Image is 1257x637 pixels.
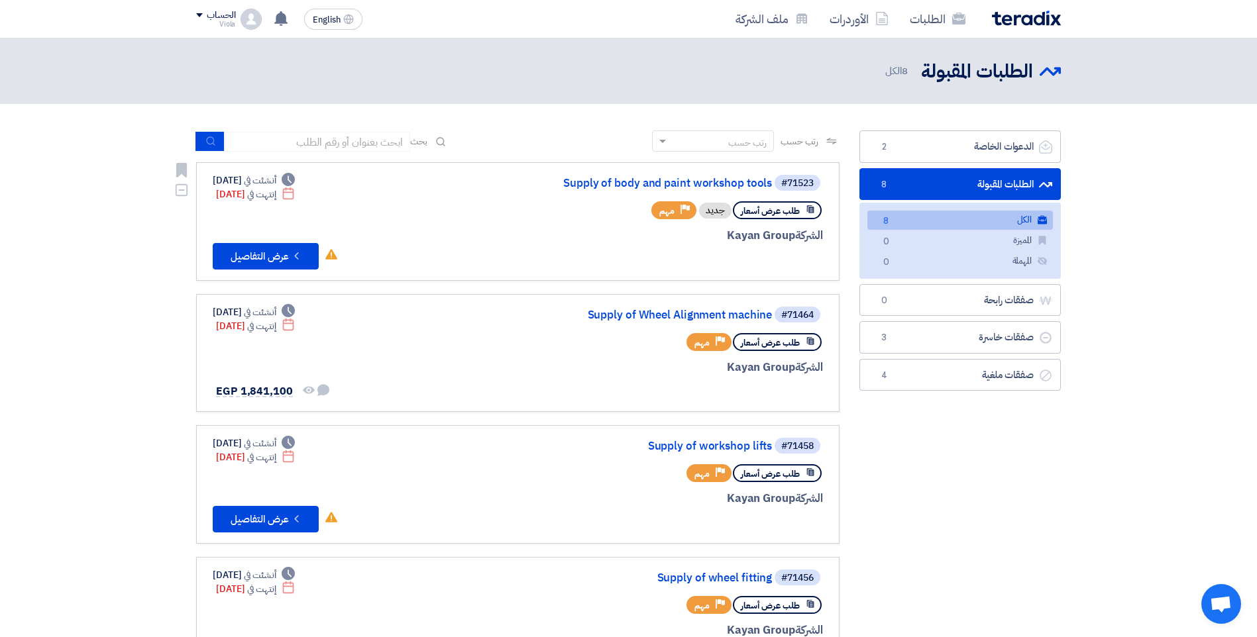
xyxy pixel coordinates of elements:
[867,231,1053,250] a: المميزة
[878,256,894,269] span: 0
[1201,584,1241,624] div: Open chat
[216,383,293,399] span: EGP 1,841,100
[699,203,732,219] div: جديد
[247,450,276,464] span: إنتهت في
[244,305,276,319] span: أنشئت في
[216,319,295,333] div: [DATE]
[659,205,675,217] span: مهم
[921,59,1033,85] h2: الطلبات المقبولة
[504,359,823,376] div: Kayan Group
[247,582,276,596] span: إنتهت في
[213,243,319,269] button: عرض التفاصيل
[216,450,295,464] div: [DATE]
[313,15,341,24] span: English
[867,252,1053,271] a: المهملة
[795,227,824,244] span: الشركة
[741,599,800,612] span: طلب عرض أسعار
[878,235,894,249] span: 0
[867,211,1053,230] a: الكل
[902,64,908,78] span: 8
[876,140,892,154] span: 2
[244,173,276,187] span: أنشئت في
[795,490,824,507] span: الشركة
[247,187,276,201] span: إنتهت في
[992,11,1061,26] img: Teradix logo
[247,319,276,333] span: إنتهت في
[507,572,772,584] a: Supply of wheel fitting
[728,136,767,150] div: رتب حسب
[795,359,824,375] span: الشركة
[216,187,295,201] div: [DATE]
[781,573,814,583] div: #71456
[885,64,910,79] span: الكل
[694,467,710,480] span: مهم
[507,440,772,452] a: Supply of workshop lifts
[694,599,710,612] span: مهم
[859,130,1061,163] a: الدعوات الخاصة2
[207,10,235,21] div: الحساب
[504,227,823,244] div: Kayan Group
[819,3,899,34] a: الأوردرات
[899,3,976,34] a: الطلبات
[859,359,1061,391] a: صفقات ملغية4
[781,311,814,320] div: #71464
[244,436,276,450] span: أنشئت في
[507,309,772,321] a: Supply of Wheel Alignment machine
[876,331,892,344] span: 3
[241,9,262,30] img: profile_test.png
[859,321,1061,354] a: صفقات خاسرة3
[741,467,800,480] span: طلب عرض أسعار
[876,178,892,191] span: 8
[410,134,427,148] span: بحث
[878,215,894,228] span: 8
[694,336,710,349] span: مهم
[213,173,295,187] div: [DATE]
[876,294,892,307] span: 0
[781,179,814,188] div: #71523
[213,436,295,450] div: [DATE]
[507,177,772,189] a: Supply of body and paint workshop tools
[859,168,1061,201] a: الطلبات المقبولة8
[741,336,800,349] span: طلب عرض أسعار
[781,134,818,148] span: رتب حسب
[725,3,819,34] a: ملف الشركة
[504,490,823,507] div: Kayan Group
[304,9,362,30] button: English
[876,369,892,382] span: 4
[225,132,410,152] input: ابحث بعنوان أو رقم الطلب
[213,568,295,582] div: [DATE]
[781,442,814,451] div: #71458
[216,582,295,596] div: [DATE]
[741,205,800,217] span: طلب عرض أسعار
[213,506,319,532] button: عرض التفاصيل
[196,21,235,28] div: Viola
[244,568,276,582] span: أنشئت في
[213,305,295,319] div: [DATE]
[859,284,1061,317] a: صفقات رابحة0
